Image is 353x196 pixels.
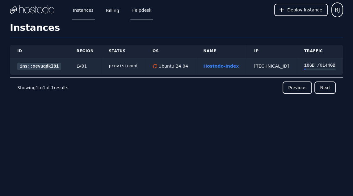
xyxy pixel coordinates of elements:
[17,85,68,91] p: Showing to of results
[287,7,322,13] span: Deploy Instance
[51,85,54,90] span: 1
[153,64,157,69] img: Ubuntu 24.04
[77,63,94,69] div: LV01
[334,6,340,14] span: RJ
[69,45,102,57] th: Region
[145,45,196,57] th: OS
[43,85,45,90] span: 1
[101,45,145,57] th: Status
[10,5,54,15] img: Logo
[17,63,61,70] a: ins::xevuqdkl8i
[10,22,343,37] h1: Instances
[10,77,343,98] nav: Pagination
[254,63,289,69] div: [TECHNICAL_ID]
[10,45,69,57] th: ID
[247,45,297,57] th: IP
[331,2,343,17] button: User menu
[196,45,247,57] th: Name
[297,45,343,57] th: Traffic
[304,62,336,69] div: 18 GB / 6144 GB
[283,81,312,94] button: Previous
[157,63,188,69] div: Ubuntu 24.04
[36,85,38,90] span: 1
[274,4,328,16] button: Deploy Instance
[203,64,239,69] a: Hostodo-Index
[109,63,138,69] div: provisioned
[314,81,336,94] button: Next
